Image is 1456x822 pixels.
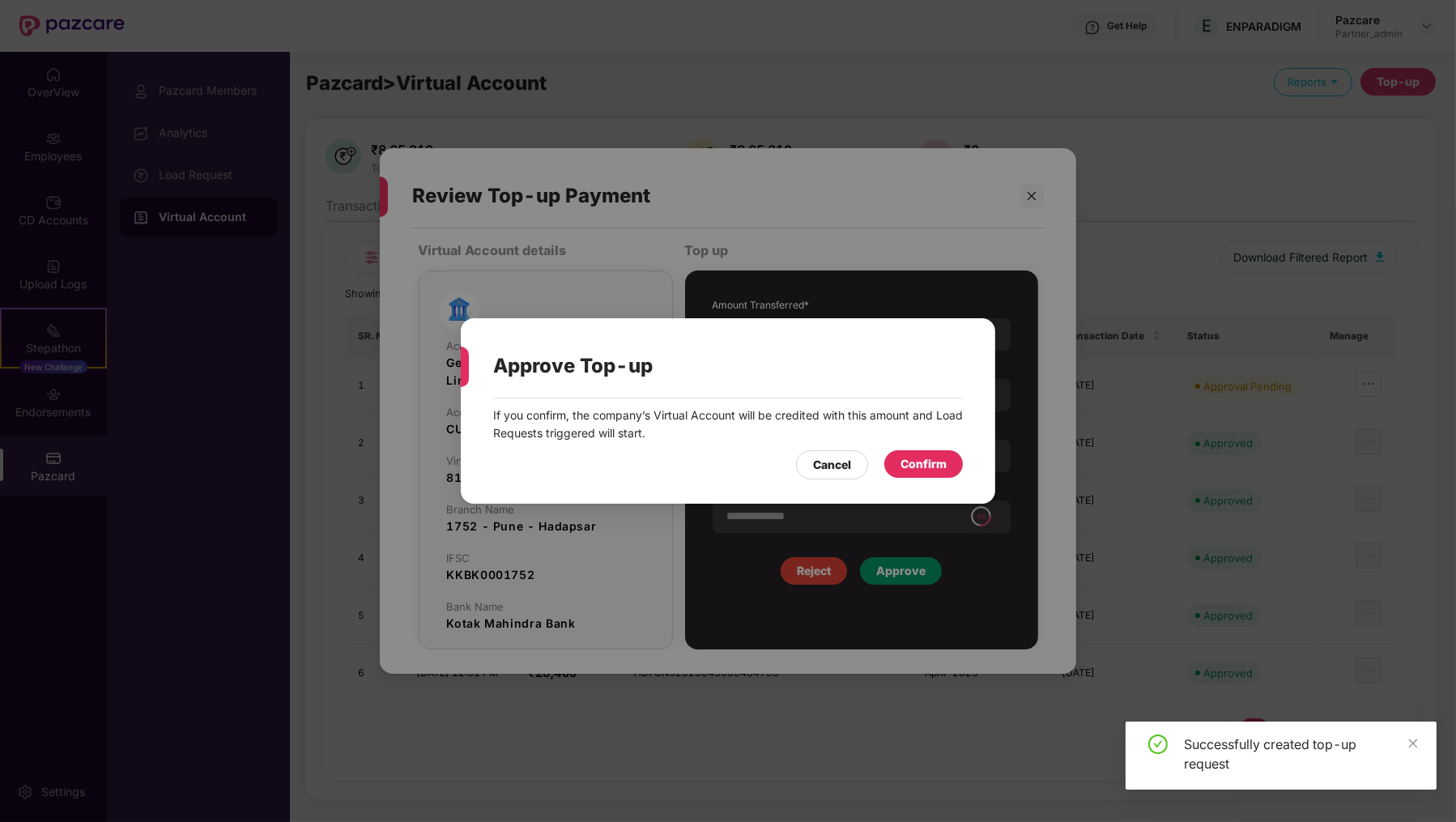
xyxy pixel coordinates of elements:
[493,407,963,442] div: If you confirm, the company’s Virtual Account will be credited with this amount and Load Requests...
[493,334,924,398] div: Approve Top-up
[1407,738,1419,749] span: close
[1148,735,1168,754] span: check-circle
[900,455,947,473] div: Confirm
[1184,735,1417,773] div: Successfully created top-up request
[813,456,851,474] div: Cancel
